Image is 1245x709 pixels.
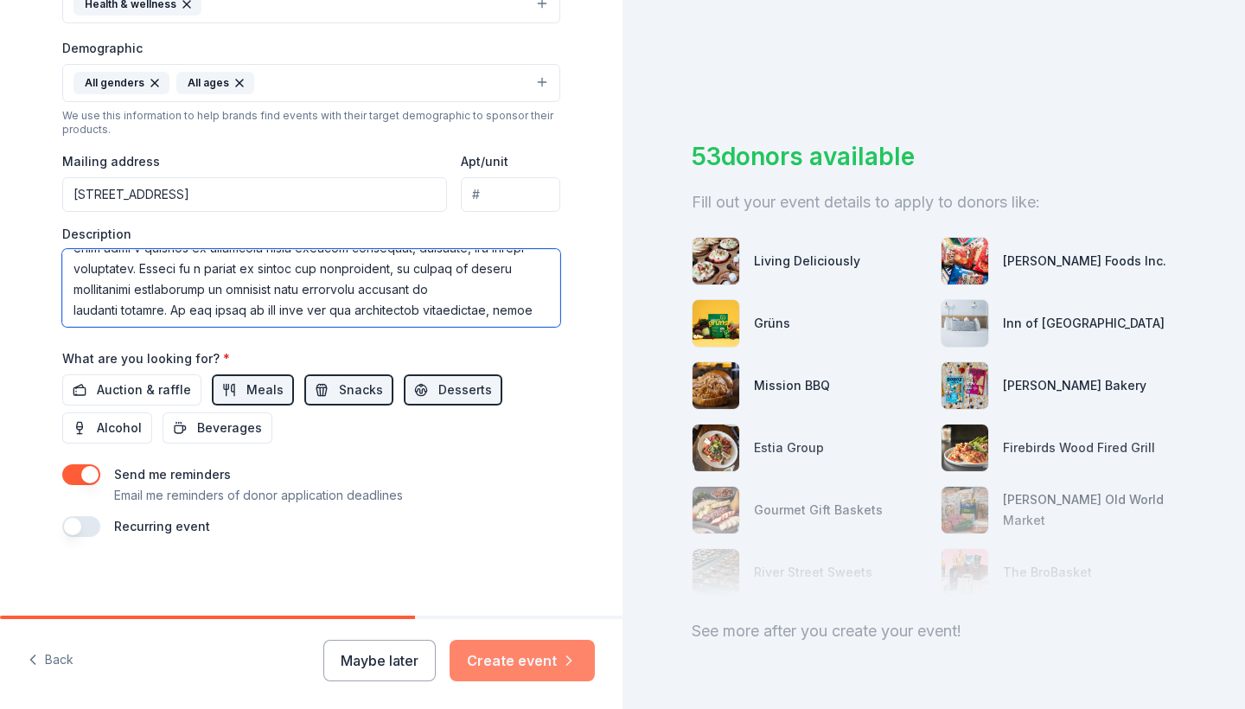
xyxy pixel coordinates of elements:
[73,72,169,94] div: All genders
[62,153,160,170] label: Mailing address
[62,109,560,137] div: We use this information to help brands find events with their target demographic to sponsor their...
[62,374,201,406] button: Auction & raffle
[1003,313,1165,334] div: Inn of [GEOGRAPHIC_DATA]
[304,374,393,406] button: Snacks
[114,467,231,482] label: Send me reminders
[114,519,210,533] label: Recurring event
[339,380,383,400] span: Snacks
[62,226,131,243] label: Description
[692,138,1176,175] div: 53 donors available
[97,418,142,438] span: Alcohol
[461,177,560,212] input: #
[693,238,739,284] img: photo for Living Deliciously
[461,153,508,170] label: Apt/unit
[692,617,1176,645] div: See more after you create your event!
[323,640,436,681] button: Maybe later
[942,238,988,284] img: photo for Herr Foods Inc.
[62,177,447,212] input: Enter a US address
[62,40,143,57] label: Demographic
[692,188,1176,216] div: Fill out your event details to apply to donors like:
[197,418,262,438] span: Beverages
[176,72,254,94] div: All ages
[97,380,191,400] span: Auction & raffle
[62,412,152,444] button: Alcohol
[438,380,492,400] span: Desserts
[62,249,560,327] textarea: Loremipsu Dolo, Sit. am c adipi-elitse doeiusmod temporincidi utlabor etd mag-aliqu enim admi v q...
[114,485,403,506] p: Email me reminders of donor application deadlines
[404,374,502,406] button: Desserts
[693,300,739,347] img: photo for Grüns
[754,375,830,396] div: Mission BBQ
[754,313,790,334] div: Grüns
[28,642,73,679] button: Back
[62,64,560,102] button: All gendersAll ages
[450,640,595,681] button: Create event
[942,300,988,347] img: photo for Inn of Cape May
[693,362,739,409] img: photo for Mission BBQ
[163,412,272,444] button: Beverages
[1003,251,1166,271] div: [PERSON_NAME] Foods Inc.
[246,380,284,400] span: Meals
[62,350,230,367] label: What are you looking for?
[1003,375,1146,396] div: [PERSON_NAME] Bakery
[942,362,988,409] img: photo for Bobo's Bakery
[212,374,294,406] button: Meals
[754,251,860,271] div: Living Deliciously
